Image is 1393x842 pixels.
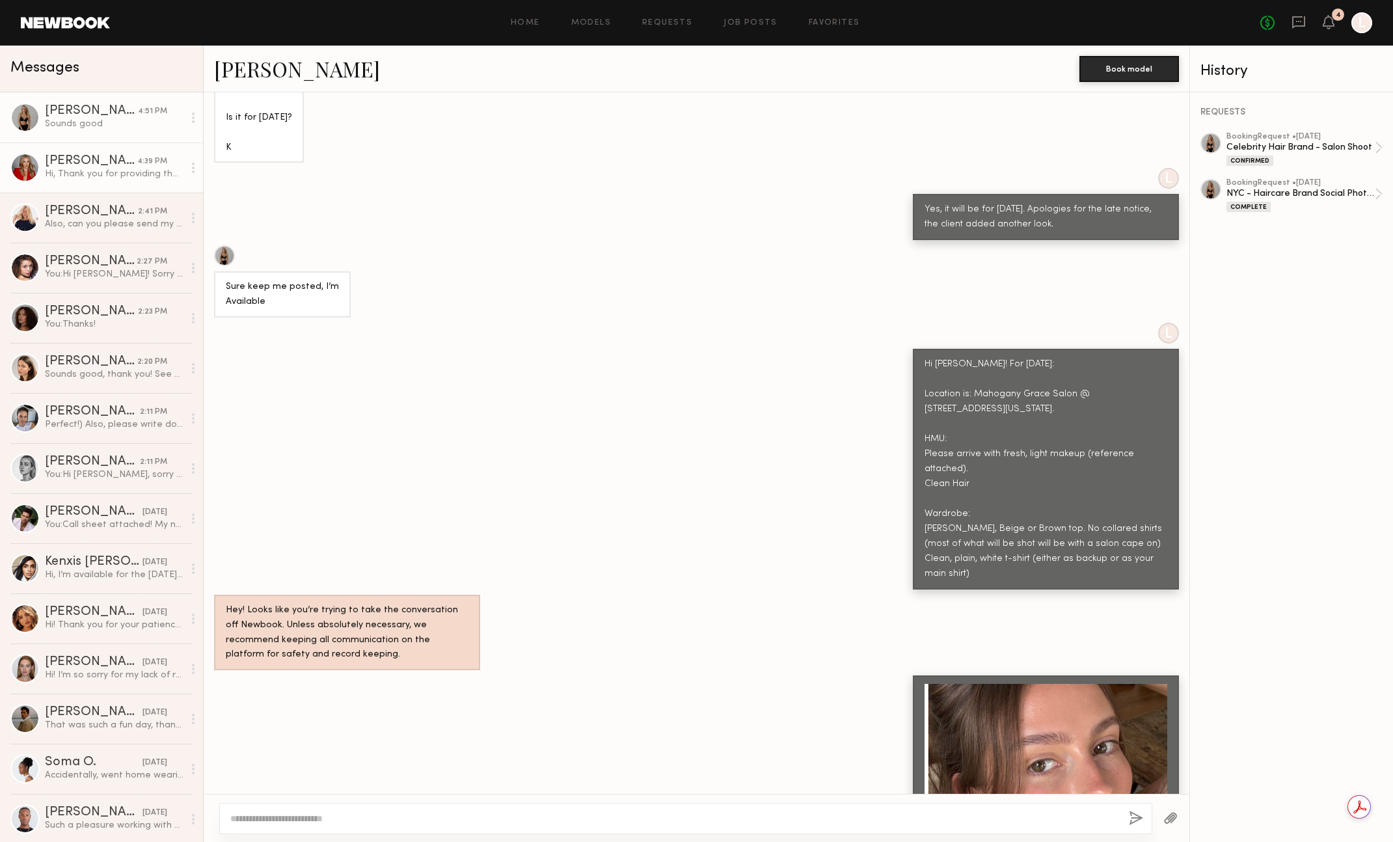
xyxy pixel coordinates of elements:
div: [PERSON_NAME] [45,405,140,418]
div: History [1200,64,1383,79]
div: You: Hi [PERSON_NAME], sorry to hear that! Thanks for the heads up. [45,469,183,481]
div: Such a pleasure working with you guys! Thank you again 🤟🏾✨ [45,819,183,832]
div: [DATE] [142,556,167,569]
a: Job Posts [724,19,778,27]
div: booking Request • [DATE] [1226,133,1375,141]
div: [PERSON_NAME] [45,506,142,519]
div: Hello again:) Is it for [DATE]? K [226,81,292,156]
a: bookingRequest •[DATE]NYC - Haircare Brand Social PhotoshootComplete [1226,179,1383,212]
div: 2:23 PM [138,306,167,318]
div: [DATE] [142,707,167,719]
div: Kenxis [PERSON_NAME] [45,556,142,569]
div: Hi, Thank you for providing the details. All sounds good to me! [45,168,183,180]
div: [PERSON_NAME] [45,255,137,268]
div: [PERSON_NAME] [45,706,142,719]
div: Soma O. [45,756,142,769]
div: 2:11 PM [140,456,167,469]
div: You: Hi [PERSON_NAME]! Sorry about that. Will get it resent to you asap! We are looking to reshoo... [45,268,183,280]
a: bookingRequest •[DATE]Celebrity Hair Brand - Salon ShootConfirmed [1226,133,1383,166]
div: REQUESTS [1200,108,1383,117]
a: Favorites [809,19,860,27]
div: Also, can you please send my agent the details as well :) [PERSON_NAME][EMAIL_ADDRESS][DOMAIN_NAME] [45,218,183,230]
div: Perfect!) Also, please write down your number so it’s easier to reach you. Mine is [PHONE_NUMBER]. [45,418,183,431]
div: NYC - Haircare Brand Social Photoshoot [1226,187,1375,200]
a: Requests [642,19,692,27]
a: L [1351,12,1372,33]
div: Hi [PERSON_NAME]! For [DATE]: Location is: Mahogany Grace Salon @ [STREET_ADDRESS][US_STATE]. HMU... [925,357,1167,581]
div: Hi, I’m available for the [DATE] and am looking forward to working with your team! Look forward t... [45,569,183,581]
div: [DATE] [142,506,167,519]
div: [PERSON_NAME] O. [45,455,140,469]
div: Complete [1226,202,1271,212]
div: Sure keep me posted, I’m Available [226,280,339,310]
div: Confirmed [1226,156,1273,166]
div: booking Request • [DATE] [1226,179,1375,187]
div: 2:11 PM [140,406,167,418]
div: Hey! Looks like you’re trying to take the conversation off Newbook. Unless absolutely necessary, ... [226,603,468,663]
div: Sounds good, thank you! See you [DATE]. [45,368,183,381]
div: [DATE] [142,606,167,619]
div: 4:51 PM [138,105,167,118]
div: 4 [1336,12,1341,19]
div: [PERSON_NAME] [45,155,137,168]
a: Models [571,19,611,27]
a: Book model [1079,62,1179,74]
div: [PERSON_NAME] [45,205,138,218]
div: You: Thanks! [45,318,183,331]
div: 2:20 PM [137,356,167,368]
div: You: Call sheet attached! My number is [PHONE_NUMBER] if you have any questions! - [PERSON_NAME] [45,519,183,531]
div: [DATE] [142,807,167,819]
div: [PERSON_NAME] [45,656,142,669]
a: Home [511,19,540,27]
div: [PERSON_NAME] [45,806,142,819]
div: Hi! Thank you for your patience! My instagram is @[PERSON_NAME].[PERSON_NAME] [45,619,183,631]
span: Messages [10,61,79,75]
div: That was such a fun day, thanks for all the laughs! [45,719,183,731]
button: Book model [1079,56,1179,82]
div: [DATE] [142,657,167,669]
div: Sounds good [45,118,183,130]
div: [PERSON_NAME] [45,105,138,118]
a: [PERSON_NAME] [214,55,380,83]
div: 2:27 PM [137,256,167,268]
div: [DATE] [142,757,167,769]
div: [PERSON_NAME] [45,305,138,318]
div: Accidentally, went home wearing the silver earrings let me know if you need me to return them. [45,769,183,781]
div: Celebrity Hair Brand - Salon Shoot [1226,141,1375,154]
div: Yes, it will be for [DATE]. Apologies for the late notice, the client added another look. [925,202,1167,232]
div: 4:39 PM [137,156,167,168]
div: [PERSON_NAME] [45,355,137,368]
div: [PERSON_NAME] [45,606,142,619]
div: 2:41 PM [138,206,167,218]
div: Hi! I’m so sorry for my lack of response. Unfortunately, all jobs have to go through my agency, S... [45,669,183,681]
